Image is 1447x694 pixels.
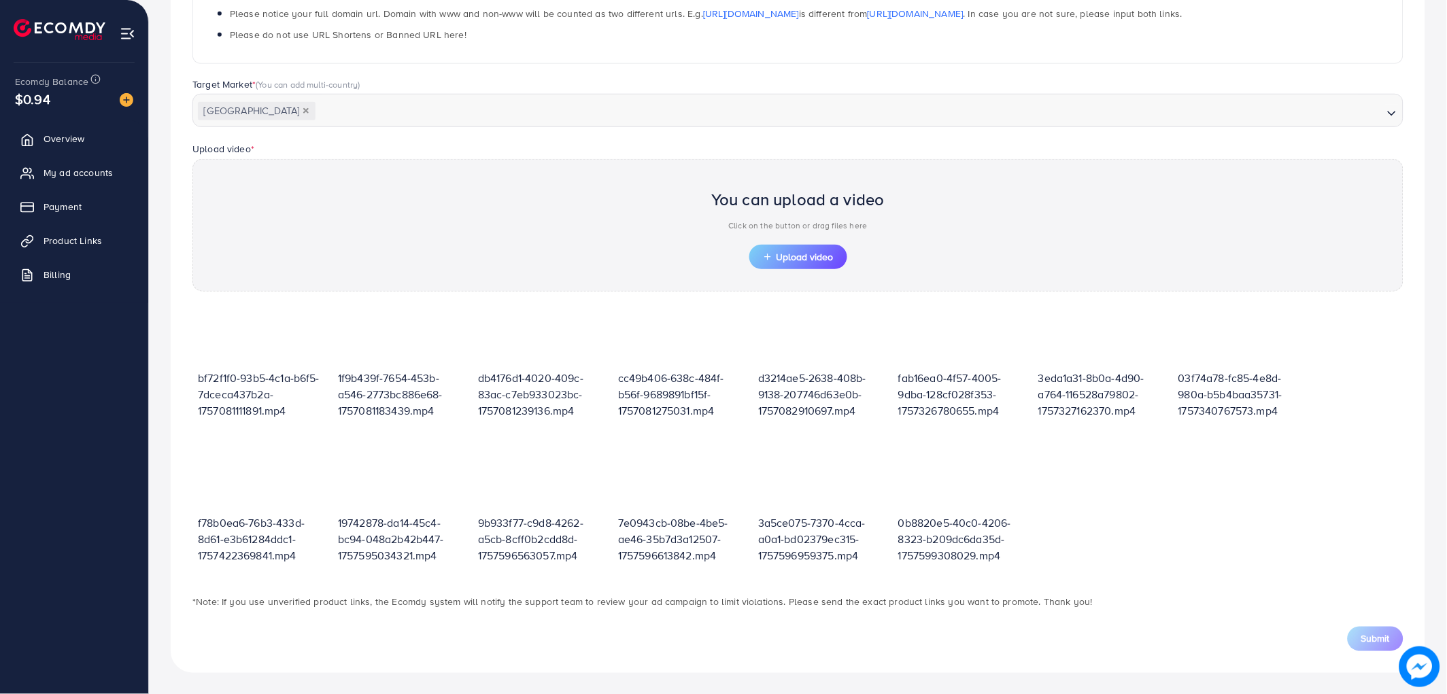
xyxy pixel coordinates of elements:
[478,515,607,564] p: 9b933f77-c9d8-4262-a5cb-8cff0b2cdd8d-1757596563057.mp4
[711,190,885,209] h2: You can upload a video
[618,515,747,564] p: 7e0943cb-08be-4be5-ae46-35b7d3a12507-1757596613842.mp4
[10,125,138,152] a: Overview
[703,7,799,20] a: [URL][DOMAIN_NAME]
[1361,632,1390,646] span: Submit
[44,166,113,179] span: My ad accounts
[10,227,138,254] a: Product Links
[338,515,467,564] p: 19742878-da14-45c4-bc94-048a2b42b447-1757595034321.mp4
[230,28,466,41] span: Please do not use URL Shortens or Banned URL here!
[10,261,138,288] a: Billing
[10,159,138,186] a: My ad accounts
[868,7,964,20] a: [URL][DOMAIN_NAME]
[44,234,102,247] span: Product Links
[120,93,133,107] img: image
[44,200,82,213] span: Payment
[711,218,885,234] p: Click on the button or drag files here
[1348,627,1403,651] button: Submit
[198,515,327,564] p: f78b0ea6-76b3-433d-8d61-e3b61284ddc1-1757422369841.mp4
[898,370,1027,419] p: fab16ea0-4f57-4005-9dba-128cf028f353-1757326780655.mp4
[758,370,887,419] p: d3214ae5-2638-408b-9138-207746d63e0b-1757082910697.mp4
[10,193,138,220] a: Payment
[749,245,847,269] button: Upload video
[230,7,1182,20] span: Please notice your full domain url. Domain with www and non-www will be counted as two different ...
[758,515,887,564] p: 3a5ce075-7370-4cca-a0a1-bd02379ec315-1757596959375.mp4
[1399,646,1440,687] img: image
[478,370,607,419] p: db4176d1-4020-409c-83ac-c7eb933023bc-1757081239136.mp4
[120,26,135,41] img: menu
[14,19,105,40] img: logo
[618,370,747,419] p: cc49b406-638c-484f-b56f-9689891bf15f-1757081275031.mp4
[898,515,1027,564] p: 0b8820e5-40c0-4206-8323-b209dc6da35d-1757599308029.mp4
[44,132,84,145] span: Overview
[15,75,88,88] span: Ecomdy Balance
[15,89,50,109] span: $0.94
[1178,370,1308,419] p: 03f74a78-fc85-4e8d-980a-b5b4baa35731-1757340767573.mp4
[256,78,360,90] span: (You can add multi-country)
[1038,370,1168,419] p: 3eda1a31-8b0a-4d90-a764-116528a79802-1757327162370.mp4
[763,252,834,262] span: Upload video
[303,107,309,114] button: Deselect Pakistan
[192,594,1403,610] p: *Note: If you use unverified product links, the Ecomdy system will notify the support team to rev...
[338,370,467,419] p: 1f9b439f-7654-453b-a546-2773bc886e68-1757081183439.mp4
[192,77,360,91] label: Target Market
[192,94,1403,126] div: Search for option
[317,101,1382,122] input: Search for option
[198,102,316,121] span: [GEOGRAPHIC_DATA]
[44,268,71,281] span: Billing
[198,370,327,419] p: bf72f1f0-93b5-4c1a-b6f5-7dceca437b2a-1757081111891.mp4
[192,142,254,156] label: Upload video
